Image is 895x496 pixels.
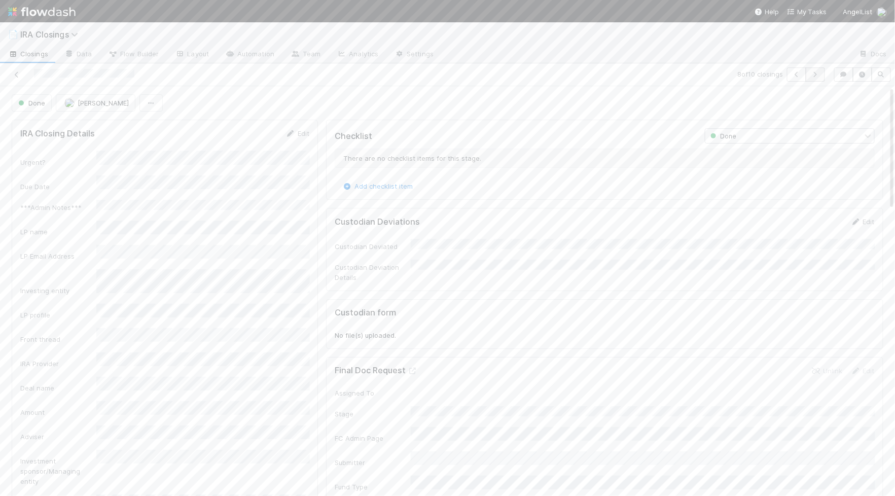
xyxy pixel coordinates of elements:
a: Unlink [811,367,843,375]
div: Adviser [20,432,96,442]
div: Investment sponsor/Managing entity [20,456,96,486]
div: Submitter [335,457,411,468]
span: [PERSON_NAME] [78,99,129,107]
div: Help [755,7,779,17]
a: Layout [167,47,217,63]
a: My Tasks [787,7,827,17]
div: Front thread [20,334,96,344]
img: logo-inverted-e16ddd16eac7371096b0.svg [8,3,76,20]
div: Deal name [20,383,96,393]
span: Done [16,99,45,107]
h5: Final Doc Request [335,366,418,376]
div: Amount [20,407,96,417]
div: Custodian Deviated [335,241,411,252]
h5: IRA Closing Details [20,129,95,139]
span: AngelList [843,8,873,16]
a: Edit [851,367,875,375]
a: Flow Builder [100,47,167,63]
span: My Tasks [787,8,827,16]
a: Analytics [329,47,386,63]
div: Urgent? [20,157,96,167]
div: Assigned To [335,388,411,398]
button: [PERSON_NAME] [56,94,135,112]
div: IRA Provider [20,359,96,369]
div: Custodian Deviation Details [335,262,411,282]
a: Team [282,47,329,63]
a: Data [56,47,100,63]
div: Due Date [20,182,96,192]
a: Add checklist item [342,182,413,190]
div: No file(s) uploaded. [335,308,875,340]
img: avatar_aa70801e-8de5-4477-ab9d-eb7c67de69c1.png [877,7,887,17]
div: There are no checklist items for this stage. [335,149,875,168]
div: FC Admin Page [335,433,411,443]
span: 📄 [8,30,18,39]
div: Investing entity [20,286,96,296]
a: Docs [851,47,895,63]
a: Edit [851,218,875,226]
button: Done [12,94,52,112]
div: Fund Type [335,482,411,492]
div: LP name [20,227,96,237]
span: IRA Closings [20,29,83,40]
h5: Custodian form [335,308,396,318]
div: LP Email Address [20,251,96,261]
span: 8 of 10 closings [737,69,783,79]
a: Settings [386,47,442,63]
h5: Custodian Deviations [335,217,420,227]
img: avatar_aa70801e-8de5-4477-ab9d-eb7c67de69c1.png [64,98,75,108]
h5: Checklist [335,131,372,141]
span: Done [708,132,736,140]
div: Stage [335,409,411,419]
span: Flow Builder [108,49,159,59]
div: LP profile [20,310,96,320]
a: Automation [217,47,282,63]
a: Edit [285,129,309,137]
span: Closings [8,49,48,59]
